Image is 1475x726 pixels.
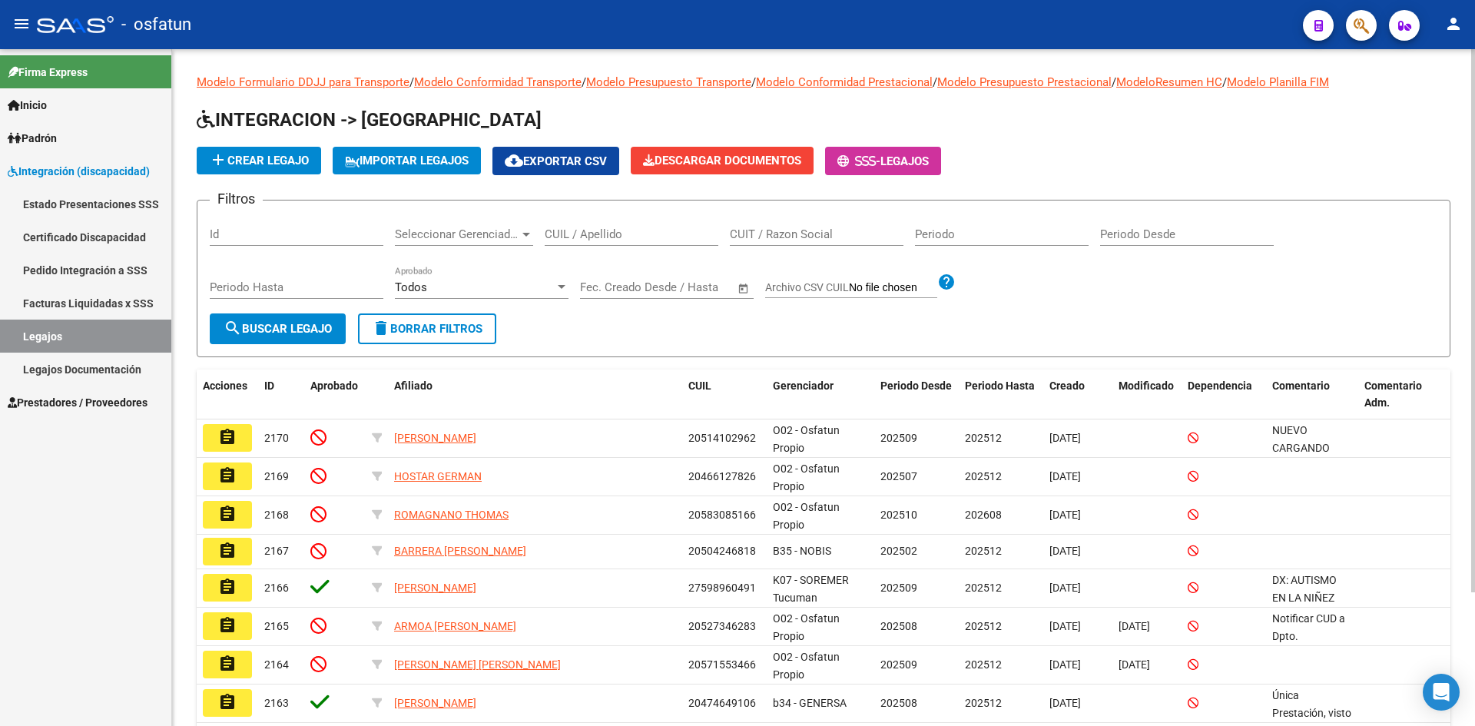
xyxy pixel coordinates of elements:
span: 20474649106 [688,697,756,709]
span: 202509 [880,658,917,671]
button: -Legajos [825,147,941,175]
span: 202508 [880,620,917,632]
span: K07 - SOREMER Tucuman [773,574,849,604]
span: Modificado [1119,380,1174,392]
span: Periodo Desde [880,380,952,392]
mat-icon: assignment [218,466,237,485]
span: Firma Express [8,64,88,81]
button: Exportar CSV [492,147,619,175]
mat-icon: add [209,151,227,169]
span: [DATE] [1049,658,1081,671]
span: 202608 [965,509,1002,521]
button: Descargar Documentos [631,147,814,174]
span: 202510 [880,509,917,521]
datatable-header-cell: Aprobado [304,370,366,420]
span: 20527346283 [688,620,756,632]
a: Modelo Presupuesto Prestacional [937,75,1112,89]
span: ROMAGNANO THOMAS [394,509,509,521]
span: 20583085166 [688,509,756,521]
button: Borrar Filtros [358,313,496,344]
mat-icon: assignment [218,655,237,673]
span: O02 - Osfatun Propio [773,501,840,531]
span: HOSTAR GERMAN [394,470,482,482]
span: [DATE] [1049,582,1081,594]
span: [DATE] [1049,620,1081,632]
a: Modelo Conformidad Transporte [414,75,582,89]
span: ARMOA [PERSON_NAME] [394,620,516,632]
datatable-header-cell: Periodo Desde [874,370,959,420]
span: 2167 [264,545,289,557]
span: [DATE] [1049,432,1081,444]
button: Buscar Legajo [210,313,346,344]
span: 27598960491 [688,582,756,594]
mat-icon: assignment [218,693,237,711]
mat-icon: help [937,273,956,291]
span: [DATE] [1119,658,1150,671]
span: 202512 [965,658,1002,671]
span: 202507 [880,470,917,482]
span: DX: AUTISMO EN LA NIÑEZ [1272,574,1337,604]
span: Comentario Adm. [1364,380,1422,409]
span: 2163 [264,697,289,709]
datatable-header-cell: ID [258,370,304,420]
button: IMPORTAR LEGAJOS [333,147,481,174]
span: O02 - Osfatun Propio [773,651,840,681]
span: 20504246818 [688,545,756,557]
span: [PERSON_NAME] [394,697,476,709]
span: Afiliado [394,380,433,392]
span: 20466127826 [688,470,756,482]
mat-icon: delete [372,319,390,337]
span: Exportar CSV [505,154,607,168]
span: 2165 [264,620,289,632]
span: [PERSON_NAME] [394,582,476,594]
h3: Filtros [210,188,263,210]
span: [DATE] [1049,697,1081,709]
a: ModeloResumen HC [1116,75,1222,89]
span: 202512 [965,697,1002,709]
span: O02 - Osfatun Propio [773,612,840,642]
a: Modelo Presupuesto Transporte [586,75,751,89]
a: Modelo Formulario DDJJ para Transporte [197,75,409,89]
span: Descargar Documentos [643,154,801,167]
a: Modelo Planilla FIM [1227,75,1329,89]
span: BARRERA [PERSON_NAME] [394,545,526,557]
span: 202512 [965,582,1002,594]
span: 2168 [264,509,289,521]
span: Seleccionar Gerenciador [395,227,519,241]
span: Aprobado [310,380,358,392]
span: ID [264,380,274,392]
datatable-header-cell: Comentario [1266,370,1358,420]
mat-icon: assignment [218,578,237,596]
input: Fecha inicio [580,280,642,294]
span: 20571553466 [688,658,756,671]
mat-icon: search [224,319,242,337]
span: Dependencia [1188,380,1252,392]
span: O02 - Osfatun Propio [773,424,840,454]
span: Archivo CSV CUIL [765,281,849,293]
span: 202512 [965,620,1002,632]
input: Fecha fin [656,280,731,294]
span: Buscar Legajo [224,322,332,336]
span: Integración (discapacidad) [8,163,150,180]
span: 202502 [880,545,917,557]
datatable-header-cell: Creado [1043,370,1112,420]
mat-icon: assignment [218,542,237,560]
span: 2170 [264,432,289,444]
datatable-header-cell: Comentario Adm. [1358,370,1450,420]
datatable-header-cell: Afiliado [388,370,682,420]
span: INTEGRACION -> [GEOGRAPHIC_DATA] [197,109,542,131]
span: 2164 [264,658,289,671]
span: 202508 [880,697,917,709]
span: Creado [1049,380,1085,392]
datatable-header-cell: Gerenciador [767,370,874,420]
div: Open Intercom Messenger [1423,674,1460,711]
input: Archivo CSV CUIL [849,281,937,295]
span: 2166 [264,582,289,594]
span: [DATE] [1049,470,1081,482]
span: 2169 [264,470,289,482]
span: O02 - Osfatun Propio [773,462,840,492]
span: [DATE] [1049,545,1081,557]
mat-icon: person [1444,15,1463,33]
mat-icon: cloud_download [505,151,523,170]
span: NUEVO CARGANDO [1272,424,1330,454]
